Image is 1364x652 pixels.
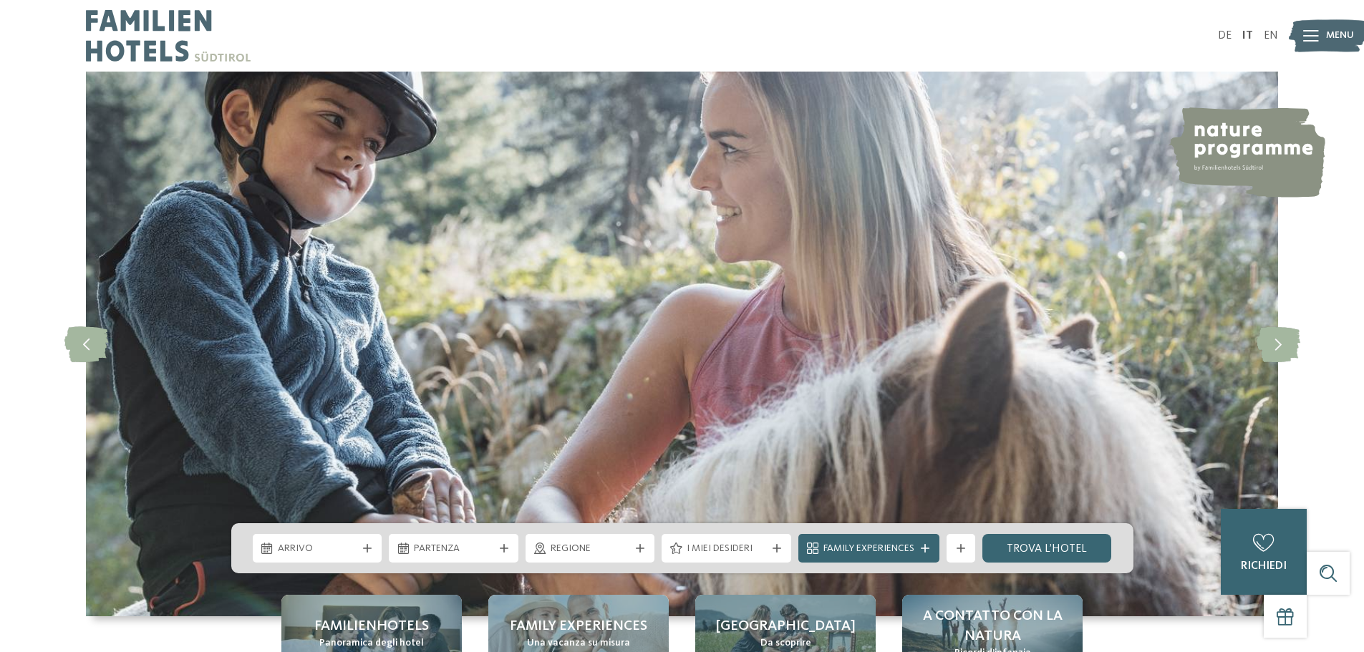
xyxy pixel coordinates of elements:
span: Arrivo [278,542,357,556]
span: I miei desideri [687,542,766,556]
span: Da scoprire [760,636,811,651]
a: DE [1218,30,1232,42]
span: Menu [1326,29,1354,43]
img: nature programme by Familienhotels Südtirol [1168,107,1325,198]
span: Family experiences [510,616,647,636]
a: EN [1264,30,1278,42]
span: richiedi [1241,560,1287,572]
span: Familienhotels [314,616,429,636]
a: richiedi [1221,509,1307,595]
span: Partenza [414,542,493,556]
img: Family hotel Alto Adige: the happy family places! [86,72,1278,616]
span: A contatto con la natura [916,606,1068,646]
a: trova l’hotel [982,534,1112,563]
a: IT [1242,30,1253,42]
span: Family Experiences [823,542,914,556]
span: Una vacanza su misura [527,636,630,651]
span: Regione [551,542,630,556]
span: [GEOGRAPHIC_DATA] [716,616,856,636]
span: Panoramica degli hotel [319,636,424,651]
